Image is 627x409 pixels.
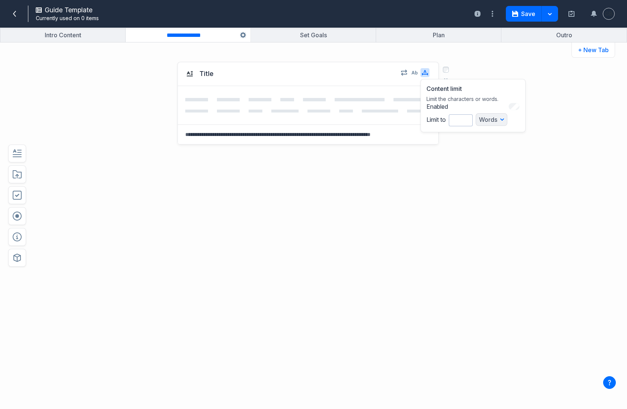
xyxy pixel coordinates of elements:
button: Toggle the notification sidebar [588,8,600,20]
button: Add checkbox field [8,186,26,204]
span: GB [605,10,612,18]
button: More save options [542,6,558,22]
a: Setup guide [565,8,577,20]
a: Back [9,8,21,20]
button: Add radio button field [8,207,26,225]
button: Close content limit settings [420,68,429,77]
div: Words [476,113,507,126]
span: Guide Template [45,6,92,14]
button: + New Tab [571,42,615,58]
button: Save [506,6,542,22]
button: Add guidelines field [8,228,26,246]
button: Add asset field [8,165,26,183]
button: Add text field [8,145,26,162]
button: Open repeat settings [400,68,409,77]
div: Currently used on 0 items [36,15,258,22]
p: Content limit [426,85,520,92]
button: Insert component [8,249,26,267]
button: Open plain text settings [410,68,419,77]
div: Content limitLimit the characters or words.EnabledLimit toWords [420,68,429,77]
summary: View profile menu [603,8,615,20]
label: Limit to [426,116,446,123]
button: Template dropdown [486,8,498,20]
p: Limit the characters or words. [426,95,520,103]
button: Title [196,67,217,80]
